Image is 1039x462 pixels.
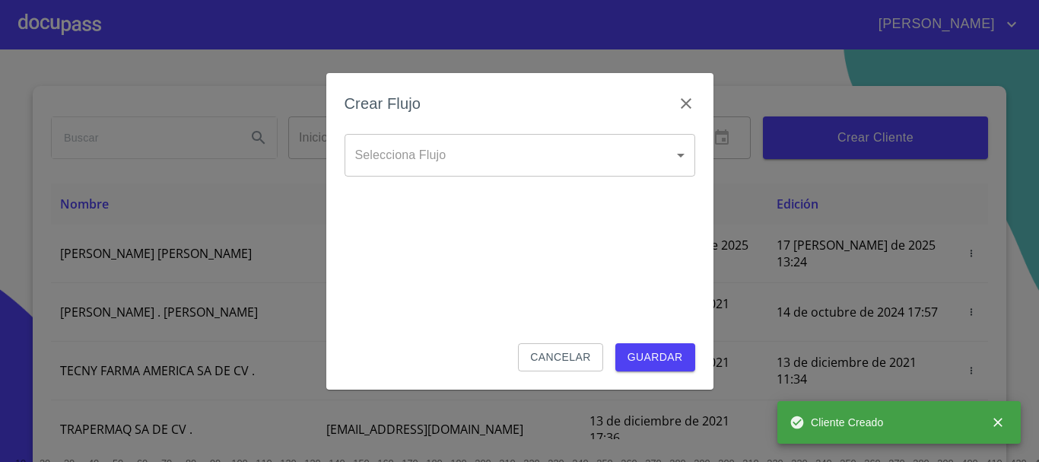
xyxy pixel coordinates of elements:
h6: Crear Flujo [345,91,421,116]
span: Cancelar [530,348,590,367]
span: Guardar [628,348,683,367]
span: Cliente Creado [790,415,884,430]
button: Cancelar [518,343,602,371]
div: ​ [345,134,695,177]
button: close [981,406,1015,439]
button: Guardar [615,343,695,371]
